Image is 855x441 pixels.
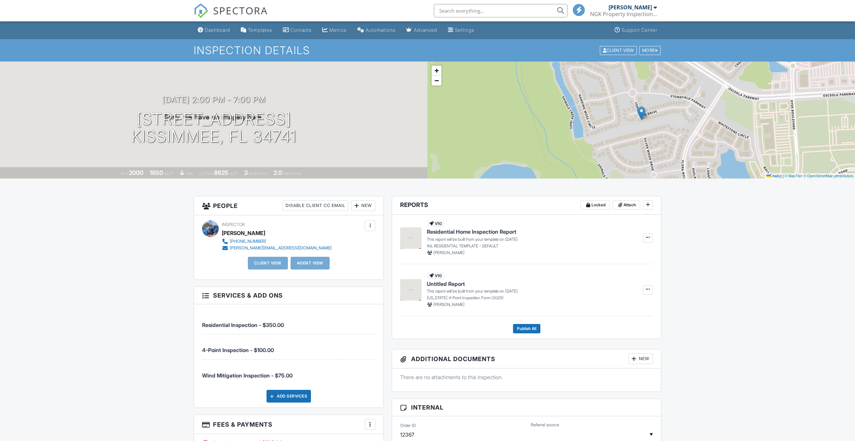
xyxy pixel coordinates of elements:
[283,171,302,176] span: bathrooms
[213,3,268,17] span: SPECTORA
[329,27,347,33] div: Metrics
[222,228,265,238] div: [PERSON_NAME]
[432,76,442,86] a: Zoom out
[194,196,383,215] h3: People
[280,24,314,36] a: Contacts
[355,24,398,36] a: Automations (Basic)
[403,24,440,36] a: Advanced
[274,169,282,176] div: 2.0
[783,174,784,178] span: |
[351,200,375,211] div: New
[185,171,193,176] span: slab
[194,287,383,304] h3: Services & Add ons
[194,9,268,23] a: SPECTORA
[639,46,661,55] div: More
[320,24,349,36] a: Metrics
[202,360,375,384] li: Service: Wind Mitigation Inspection
[150,169,163,176] div: 1650
[194,415,383,434] h3: Fees & Payments
[194,3,208,18] img: The Best Home Inspection Software - Spectora
[238,24,275,36] a: Templates
[194,44,661,56] h1: Inspection Details
[202,347,274,353] span: 4-Point Inspection - $100.00
[222,238,332,245] a: [PHONE_NUMBER]
[199,171,213,176] span: Lot Size
[202,334,375,359] li: Service: 4-Point Inspection
[766,174,782,178] a: Leaflet
[291,27,312,33] div: Contacts
[249,171,267,176] span: bedrooms
[195,24,233,36] a: Dashboard
[400,373,653,381] p: There are no attachments to this inspection.
[637,106,646,120] img: Marker
[244,169,248,176] div: 3
[455,27,474,33] div: Settings
[590,11,657,17] div: NGK Property Inspections, LLC
[222,222,245,227] span: Inspector
[267,390,311,403] div: Add Services
[804,174,853,178] a: © OpenStreetMap contributors
[366,27,395,33] div: Automations
[609,4,652,11] div: [PERSON_NAME]
[121,171,128,176] span: Built
[131,110,297,146] h1: [STREET_ADDRESS] Kissimmee, FL 34741
[283,200,348,211] div: Disable Client CC Email
[400,422,416,428] label: Order ID
[202,372,293,379] span: Wind Mitigation Inspection - $75.00
[785,174,803,178] a: © MapTiler
[435,76,439,85] span: −
[205,27,230,33] div: Dashboard
[600,46,637,55] div: Client View
[202,322,284,328] span: Residential Inspection - $350.00
[392,399,661,416] h3: Internal
[162,95,266,104] h3: [DATE] 2:00 pm - 7:00 pm
[214,169,228,176] div: 8625
[222,245,332,251] a: [PERSON_NAME][EMAIL_ADDRESS][DOMAIN_NAME]
[622,27,657,33] div: Support Center
[414,27,437,33] div: Advanced
[434,4,567,17] input: Search everything...
[612,24,660,36] a: Support Center
[531,422,559,428] label: Referral source
[164,171,173,176] span: sq. ft.
[230,239,266,244] div: [PHONE_NUMBER]
[599,47,639,52] a: Client View
[229,171,238,176] span: sq.ft.
[248,27,272,33] div: Templates
[445,24,477,36] a: Settings
[392,349,661,368] h3: Additional Documents
[129,169,143,176] div: 2000
[432,66,442,76] a: Zoom in
[202,309,375,334] li: Service: Residential Inspection
[629,353,653,364] div: New
[230,245,332,251] div: [PERSON_NAME][EMAIL_ADDRESS][DOMAIN_NAME]
[435,66,439,75] span: +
